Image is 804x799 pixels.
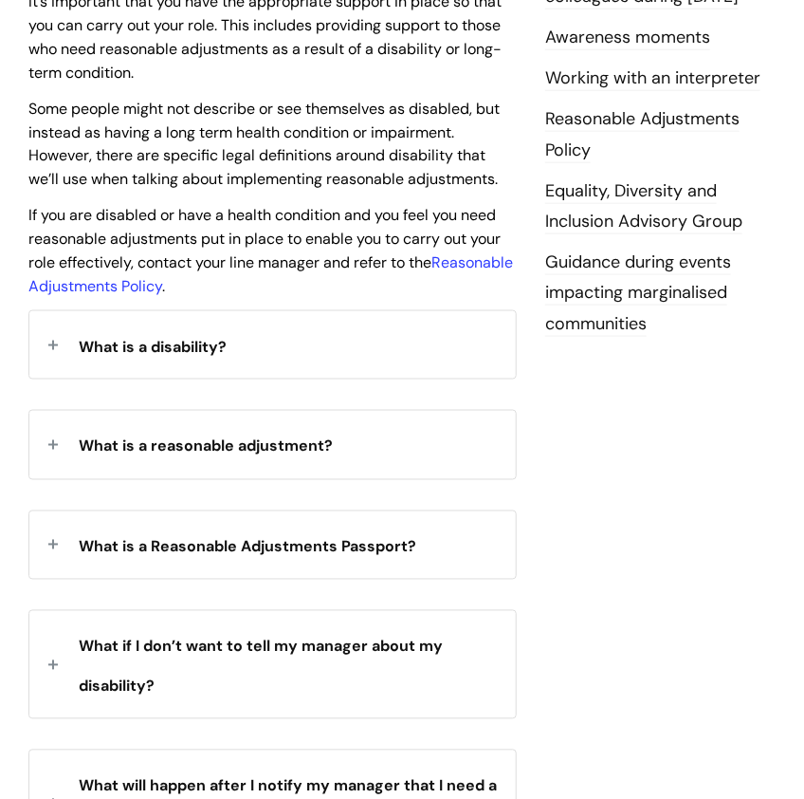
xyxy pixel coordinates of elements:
[79,337,227,357] span: What is a disability?
[545,251,731,337] a: Guidance during events impacting marginalised communities
[545,26,710,50] a: Awareness moments
[79,537,416,557] span: What is a Reasonable Adjustments Passport?
[545,179,742,234] a: Equality, Diversity and Inclusion Advisory Group
[79,437,333,456] span: What is a reasonable adjustment?
[28,205,513,295] span: If you are disabled or have a health condition and you feel you need reasonable adjustments put i...
[79,637,443,696] span: What if I don’t want to tell my manager about my disability?
[545,66,760,91] a: Working with an interpreter
[28,252,513,296] a: Reasonable Adjustments Policy
[28,99,500,189] span: Some people might not describe or see themselves as disabled, but instead as having a long term h...
[545,107,740,162] a: Reasonable Adjustments Policy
